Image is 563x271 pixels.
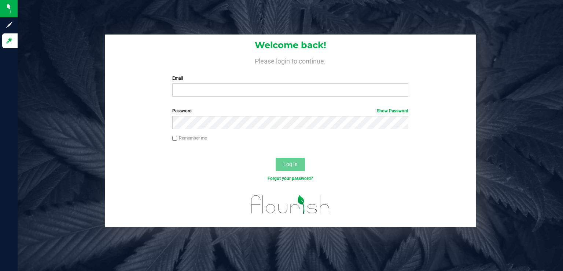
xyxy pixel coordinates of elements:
[276,158,305,171] button: Log In
[5,37,13,44] inline-svg: Log in
[105,40,476,50] h1: Welcome back!
[172,75,409,82] label: Email
[244,189,337,219] img: flourish_logo.svg
[172,136,177,141] input: Remember me
[105,56,476,65] h4: Please login to continue.
[172,108,192,113] span: Password
[377,108,408,113] a: Show Password
[5,21,13,29] inline-svg: Sign up
[283,161,298,167] span: Log In
[172,135,207,141] label: Remember me
[268,176,313,181] a: Forgot your password?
